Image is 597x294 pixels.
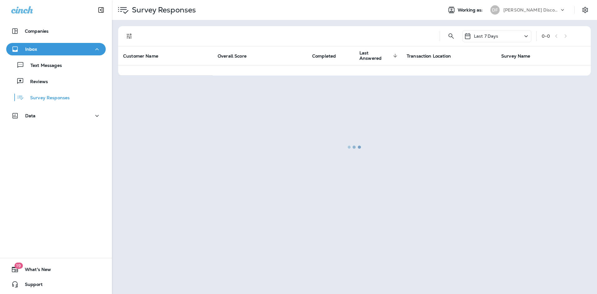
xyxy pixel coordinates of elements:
[6,110,106,122] button: Data
[19,282,43,289] span: Support
[24,79,48,85] p: Reviews
[6,43,106,55] button: Inbox
[25,47,37,52] p: Inbox
[6,263,106,276] button: 19What's New
[6,25,106,37] button: Companies
[24,63,62,69] p: Text Messages
[25,113,36,118] p: Data
[6,75,106,88] button: Reviews
[14,263,23,269] span: 19
[6,278,106,291] button: Support
[19,267,51,274] span: What's New
[6,58,106,72] button: Text Messages
[25,29,49,34] p: Companies
[92,4,110,16] button: Collapse Sidebar
[6,91,106,104] button: Survey Responses
[24,95,70,101] p: Survey Responses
